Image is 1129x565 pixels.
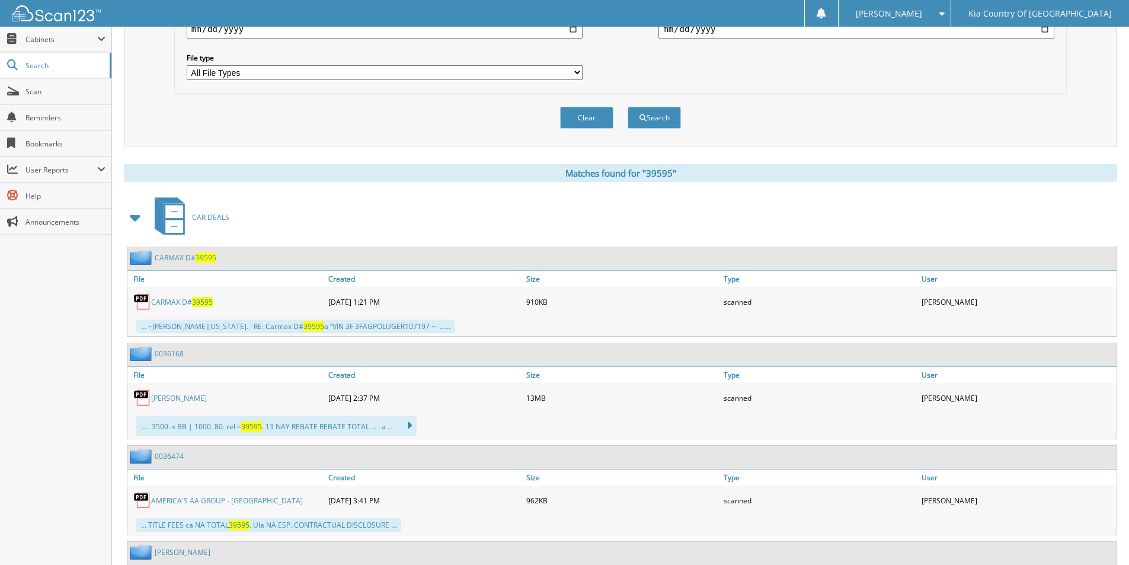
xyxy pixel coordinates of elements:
span: 39595 [303,321,324,331]
button: Clear [560,107,613,129]
a: User [919,470,1117,486]
div: scanned [721,290,919,314]
img: folder2.png [130,545,155,560]
a: File [127,470,325,486]
img: folder2.png [130,346,155,361]
div: [DATE] 2:37 PM [325,386,523,410]
span: 39595 [196,253,216,263]
span: Cabinets [25,34,97,44]
span: [PERSON_NAME] [856,10,922,17]
span: Kia Country Of [GEOGRAPHIC_DATA] [968,10,1112,17]
span: Search [25,60,104,71]
a: [PERSON_NAME] [155,547,210,557]
img: PDF.png [133,491,151,509]
span: Announcements [25,217,105,227]
label: File type [187,53,583,63]
span: User Reports [25,165,97,175]
a: CARMAX D#39595 [155,253,216,263]
span: Reminders [25,113,105,123]
a: User [919,271,1117,287]
div: 910KB [523,290,721,314]
img: folder2.png [130,449,155,464]
div: 962KB [523,489,721,512]
a: Size [523,470,721,486]
a: File [127,367,325,383]
a: Size [523,271,721,287]
span: Help [25,191,105,201]
div: ... ~[PERSON_NAME][US_STATE]. ' RE: Carmax D# a “VIN 3F 3FAGPOLUGER107197 ~- ...... [136,320,455,333]
img: folder2.png [130,250,155,265]
a: CAR DEALS [148,194,229,241]
a: Type [721,470,919,486]
div: [PERSON_NAME] [919,386,1117,410]
a: Type [721,271,919,287]
div: ... . 3500. « BB | 1000. 80. rel = . 13 NAY REBATE REBATE TOTAL ... : a ... [136,416,417,436]
a: CARMAX D#39595 [151,297,213,307]
div: [DATE] 3:41 PM [325,489,523,512]
a: Created [325,470,523,486]
a: 0036168 [155,349,184,359]
div: [PERSON_NAME] [919,290,1117,314]
a: AMERICA'S AA GROUP - [GEOGRAPHIC_DATA] [151,496,303,506]
div: scanned [721,489,919,512]
span: Scan [25,87,105,97]
div: ... TITLE FEES ca NA TOTAL . Ula NA ESP. CONTRACTUAL DISCLOSURE ... [136,518,401,532]
a: 0036474 [155,451,184,461]
div: [DATE] 1:21 PM [325,290,523,314]
span: 39595 [192,297,213,307]
div: scanned [721,386,919,410]
a: Created [325,271,523,287]
input: end [658,20,1054,39]
iframe: Chat Widget [1070,508,1129,565]
button: Search [628,107,681,129]
img: PDF.png [133,389,151,407]
a: Size [523,367,721,383]
input: start [187,20,583,39]
span: Bookmarks [25,139,105,149]
div: [PERSON_NAME] [919,489,1117,512]
a: [PERSON_NAME] [151,393,207,403]
a: Created [325,367,523,383]
img: PDF.png [133,293,151,311]
span: 39595 [229,520,250,530]
a: Type [721,367,919,383]
span: 39595 [241,422,262,432]
img: scan123-logo-white.svg [12,5,101,21]
a: User [919,367,1117,383]
span: CAR DEALS [192,212,229,222]
a: File [127,271,325,287]
div: 13MB [523,386,721,410]
div: Matches found for "39595" [124,164,1117,182]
